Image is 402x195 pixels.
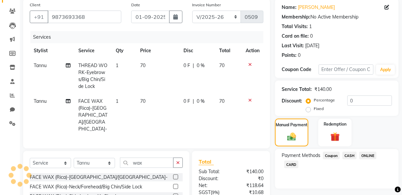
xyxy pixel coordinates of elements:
[282,86,312,93] div: Service Total:
[78,98,107,132] span: FACE WAX (Rica)-[GEOGRAPHIC_DATA]/[GEOGRAPHIC_DATA]-
[216,43,242,58] th: Total
[197,98,205,105] span: 0 %
[193,98,194,105] span: |
[131,2,140,8] label: Date
[231,168,268,175] div: ₹140.00
[284,161,299,168] span: CARD
[78,62,107,89] span: THREAD WORK-Eyebrows/Big Chin/Side Lock
[192,2,221,8] label: Invoice Number
[298,52,301,59] div: 0
[314,106,324,112] label: Fixed
[180,43,215,58] th: Disc
[141,98,146,104] span: 70
[323,152,340,159] span: Coupon
[242,43,263,58] th: Action
[285,132,299,142] img: _cash.svg
[137,43,180,58] th: Price
[220,98,225,104] span: 70
[30,183,142,190] div: FACE WAX (Rica)-Neck/Forehead/Big Chin/Side Lock
[30,174,168,181] div: FACE WAX (Rica)-[GEOGRAPHIC_DATA]/[GEOGRAPHIC_DATA]-
[34,62,47,68] span: Tannu
[276,122,308,128] label: Manual Payment
[310,33,313,40] div: 0
[199,158,214,165] span: Total
[231,182,268,189] div: ₹118.64
[193,62,194,69] span: |
[282,66,318,73] div: Coupon Code
[30,31,268,43] div: Services
[324,121,346,127] label: Redemption
[282,152,320,159] span: Payment Methods
[309,23,312,30] div: 1
[319,64,374,75] input: Enter Offer / Coupon Code
[376,65,395,75] button: Apply
[305,42,319,49] div: [DATE]
[112,43,137,58] th: Qty
[342,152,357,159] span: CASH
[282,14,310,20] div: Membership:
[48,11,121,23] input: Search by Name/Mobile/Email/Code
[74,43,112,58] th: Service
[231,175,268,182] div: ₹0
[282,33,309,40] div: Card on file:
[30,2,40,8] label: Client
[197,62,205,69] span: 0 %
[183,98,190,105] span: 0 F
[194,182,231,189] div: Net:
[194,175,231,182] div: Discount:
[116,98,118,104] span: 1
[30,11,48,23] button: +91
[34,98,47,104] span: Tannu
[282,14,392,20] div: No Active Membership
[282,23,308,30] div: Total Visits:
[282,52,297,59] div: Points:
[282,97,302,104] div: Discount:
[120,158,174,168] input: Search or Scan
[30,43,74,58] th: Stylist
[212,190,218,195] span: 9%
[116,62,118,68] span: 1
[298,4,335,11] a: [PERSON_NAME]
[183,62,190,69] span: 0 F
[220,62,225,68] span: 70
[282,4,297,11] div: Name:
[359,152,377,159] span: ONLINE
[328,131,343,143] img: _gift.svg
[314,86,332,93] div: ₹140.00
[314,97,335,103] label: Percentage
[141,62,146,68] span: 70
[282,42,304,49] div: Last Visit:
[194,168,231,175] div: Sub Total:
